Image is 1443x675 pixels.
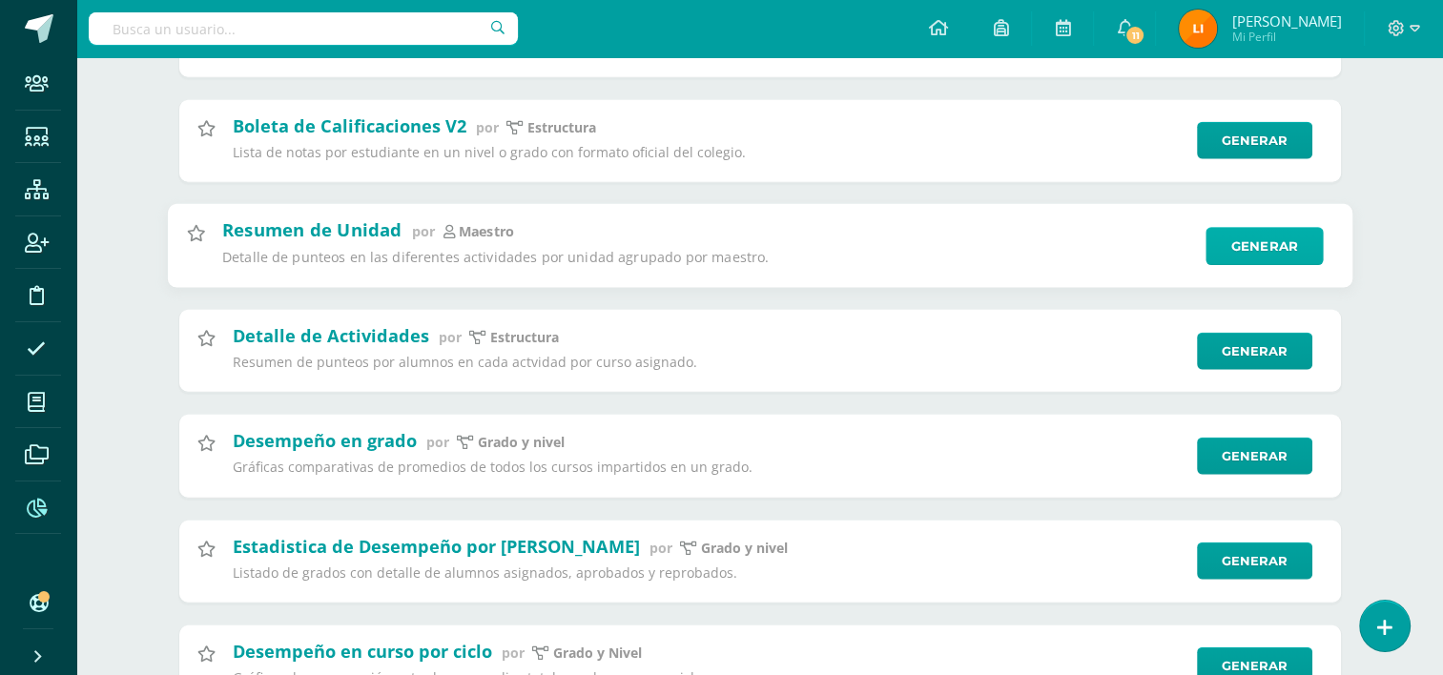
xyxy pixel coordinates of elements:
[233,459,1185,476] p: Gráficas comparativas de promedios de todos los cursos impartidos en un grado.
[221,218,402,241] h2: Resumen de Unidad
[233,114,466,137] h2: Boleta de Calificaciones V2
[233,564,1185,582] p: Listado de grados con detalle de alumnos asignados, aprobados y reprobados.
[221,249,1192,267] p: Detalle de punteos en las diferentes actividades por unidad agrupado por maestro.
[233,324,429,347] h2: Detalle de Actividades
[1124,25,1145,46] span: 11
[1231,29,1341,45] span: Mi Perfil
[701,540,788,557] p: grado y nivel
[649,539,672,557] span: por
[439,328,462,346] span: por
[476,118,499,136] span: por
[89,12,518,45] input: Busca un usuario...
[1197,438,1312,475] a: Generar
[1197,122,1312,159] a: Generar
[490,329,559,346] p: estructura
[1179,10,1217,48] img: 2f9bf7627780f5c4287026a6f4e7cd36.png
[502,644,525,662] span: por
[233,354,1185,371] p: Resumen de punteos por alumnos en cada actvidad por curso asignado.
[411,222,434,240] span: por
[233,640,492,663] h2: Desempeño en curso por ciclo
[426,433,449,451] span: por
[1206,227,1323,265] a: Generar
[1231,11,1341,31] span: [PERSON_NAME]
[478,434,565,451] p: grado y nivel
[1197,542,1312,580] a: Generar
[233,144,1185,161] p: Lista de notas por estudiante en un nivel o grado con formato oficial del colegio.
[1197,333,1312,370] a: Generar
[553,644,642,662] p: Grado y Nivel
[233,429,417,452] h2: Desempeño en grado
[527,119,596,136] p: Estructura
[233,535,640,558] h2: Estadistica de Desempeño por [PERSON_NAME]
[458,223,513,241] p: maestro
